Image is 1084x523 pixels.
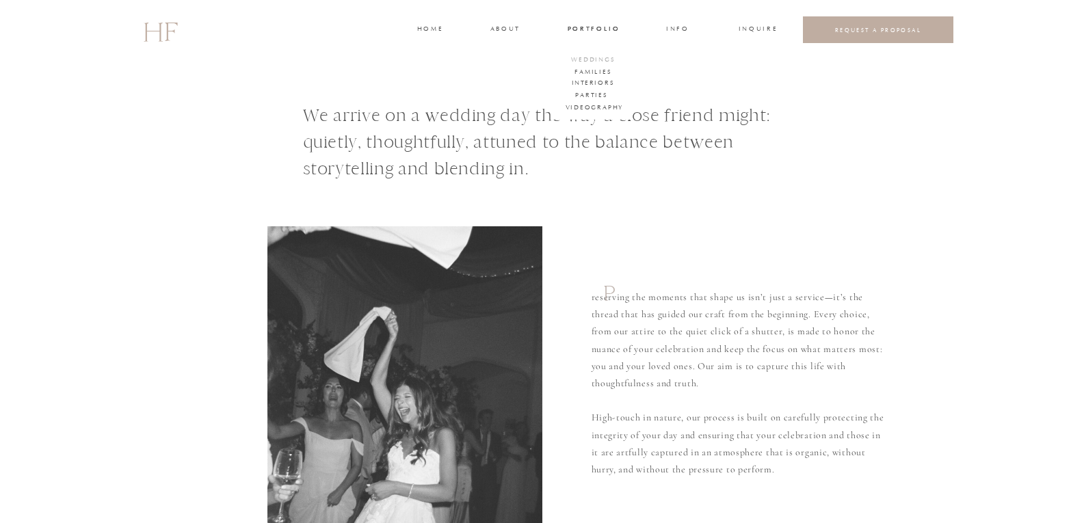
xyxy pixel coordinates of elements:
[417,24,442,36] a: home
[814,26,943,33] a: REQUEST A PROPOSAL
[566,103,620,115] a: VIDEOGRAPHY
[665,24,691,36] a: INFO
[565,90,619,103] a: PARTIES
[573,67,614,79] a: FAMILIES
[568,24,619,36] a: portfolio
[739,24,776,36] a: INQUIRE
[603,280,623,317] h1: P
[143,10,177,50] a: HF
[592,289,889,477] p: reserving the moments that shape us isn’t just a service—it’s the thread that has guided our craf...
[303,102,812,187] h1: We arrive on a wedding day the way a close friend might: quietly, thoughtfully, attuned to the ba...
[572,78,613,90] a: Interiors
[490,24,519,36] a: about
[570,55,618,67] a: WEDDINGS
